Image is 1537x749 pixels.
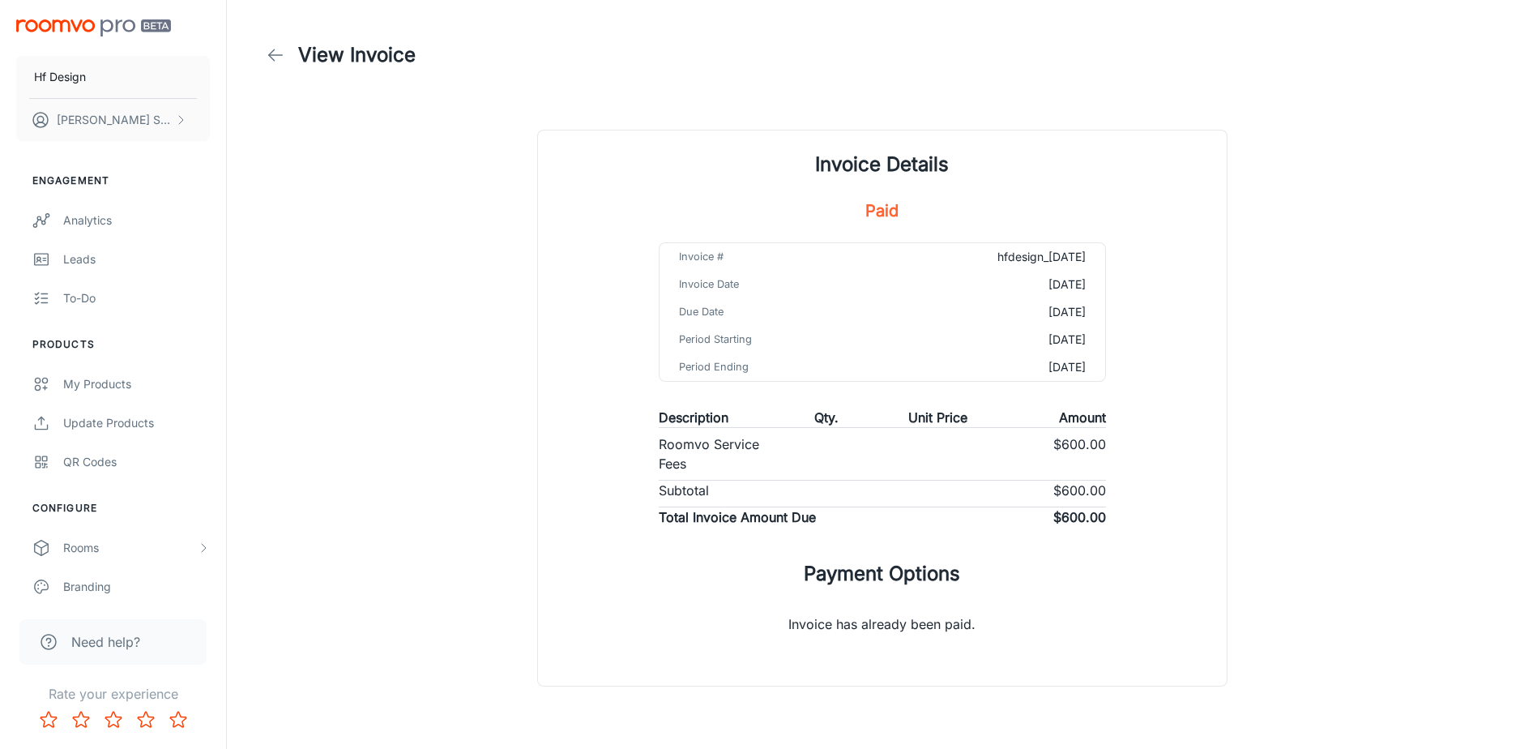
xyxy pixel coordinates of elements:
p: Qty. [814,408,839,427]
span: Need help? [71,632,140,652]
p: Unit Price [908,408,967,427]
h1: View Invoice [298,41,416,70]
button: Rate 5 star [162,704,194,736]
button: [PERSON_NAME] Shaoulpour [16,99,210,141]
td: [DATE] [890,353,1104,381]
div: QR Codes [63,453,210,471]
td: Period Ending [660,353,890,381]
td: Invoice Date [660,271,890,298]
button: Rate 3 star [97,704,130,736]
div: Update Products [63,414,210,432]
p: [PERSON_NAME] Shaoulpour [57,111,171,129]
td: Invoice # [660,243,890,271]
div: Leads [63,250,210,268]
p: Rate your experience [13,684,213,704]
td: Due Date [660,298,890,326]
button: Hf Design [16,56,210,98]
img: Roomvo PRO Beta [16,19,171,36]
p: Roomvo Service Fees [659,434,771,473]
p: Invoice has already been paid. [762,588,1001,647]
p: Hf Design [34,68,86,86]
div: To-do [63,289,210,307]
div: Rooms [63,539,197,557]
div: My Products [63,375,210,393]
p: Total Invoice Amount Due [659,507,816,527]
h1: Invoice Details [815,150,949,179]
div: Branding [63,578,210,596]
td: Period Starting [660,326,890,353]
div: Analytics [63,212,210,229]
p: Subtotal [659,481,709,500]
button: Rate 2 star [65,704,97,736]
h1: Payment Options [804,559,960,588]
p: $600.00 [1053,507,1106,527]
button: Rate 4 star [130,704,162,736]
td: hfdesign_[DATE] [890,243,1104,271]
button: Rate 1 star [32,704,65,736]
p: Amount [1059,408,1106,427]
td: [DATE] [890,298,1104,326]
td: [DATE] [890,271,1104,298]
td: [DATE] [890,326,1104,353]
p: $600.00 [1053,434,1106,473]
p: Description [659,408,728,427]
h5: Paid [865,199,899,223]
p: $600.00 [1053,481,1106,500]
